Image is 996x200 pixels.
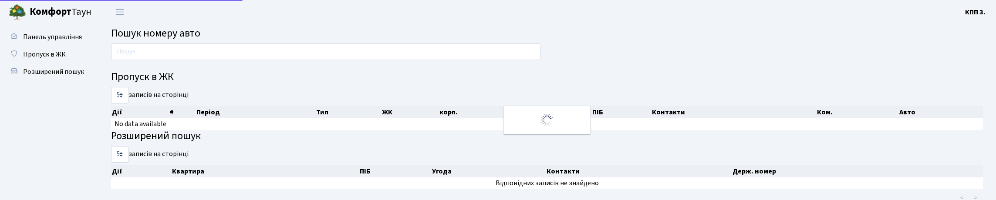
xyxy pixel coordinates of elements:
[111,87,128,103] select: записів на сторінці
[4,28,91,46] a: Панель управління
[651,106,816,118] th: Контакти
[315,106,381,118] th: Тип
[23,32,82,42] span: Панель управління
[169,106,196,118] th: #
[111,146,189,163] label: записів на сторінці
[4,63,91,80] a: Розширений пошук
[359,165,431,177] th: ПІБ
[111,165,171,177] th: Дії
[439,106,533,118] th: корп.
[111,177,983,189] td: Відповідних записів не знайдено
[111,26,200,41] span: Пошук номеру авто
[4,46,91,63] a: Пропуск в ЖК
[9,3,26,21] img: logo.png
[111,87,189,103] label: записів на сторінці
[30,5,71,19] b: Комфорт
[591,106,651,118] th: ПІБ
[732,165,983,177] th: Держ. номер
[23,50,66,59] span: Пропуск в ЖК
[111,106,169,118] th: Дії
[171,165,359,177] th: Квартира
[196,106,315,118] th: Період
[431,165,546,177] th: Угода
[898,106,983,118] th: Авто
[816,106,898,118] th: Ком.
[965,7,986,17] a: КПП 3.
[109,5,131,19] button: Переключити навігацію
[381,106,439,118] th: ЖК
[111,71,983,83] h4: Пропуск в ЖК
[111,118,983,130] td: No data available
[540,113,554,127] img: Обробка...
[23,67,84,77] span: Розширений пошук
[111,146,128,163] select: записів на сторінці
[111,130,983,143] h4: Розширений пошук
[111,43,540,60] input: Пошук
[30,5,91,20] span: Таун
[546,165,731,177] th: Контакти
